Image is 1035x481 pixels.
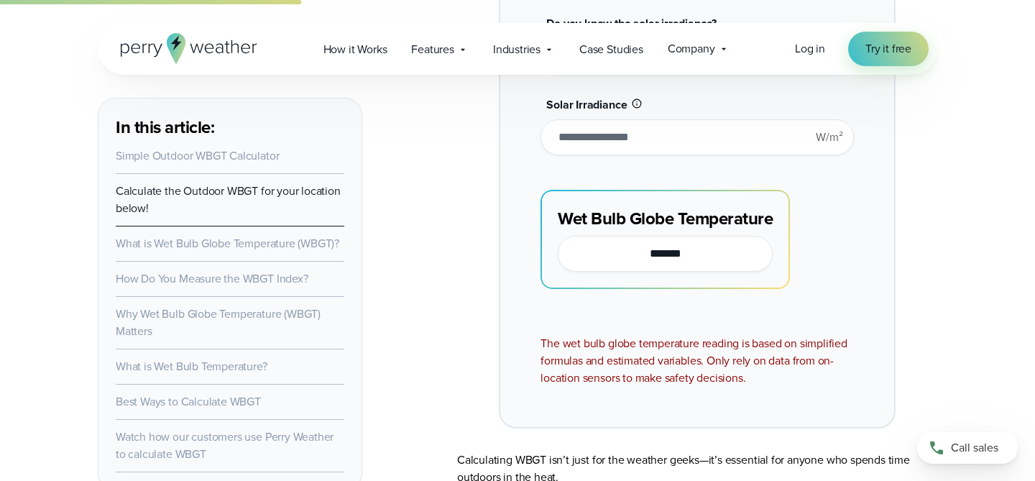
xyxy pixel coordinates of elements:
span: Company [668,40,715,58]
h3: In this article: [116,116,344,139]
span: Industries [493,41,540,58]
a: Call sales [917,432,1018,464]
a: Calculate the Outdoor WBGT for your location below! [116,183,341,216]
a: What is Wet Bulb Temperature? [116,358,267,375]
a: How Do You Measure the WBGT Index? [116,270,308,287]
a: Log in [795,40,825,58]
span: Case Studies [579,41,643,58]
span: Do you know the solar irradiance? [546,15,717,32]
span: Try it free [865,40,911,58]
span: Call sales [951,439,998,457]
a: Why Wet Bulb Globe Temperature (WBGT) Matters [116,306,321,339]
a: Watch how our customers use Perry Weather to calculate WBGT [116,429,333,462]
a: Simple Outdoor WBGT Calculator [116,147,279,164]
span: Solar Irradiance [546,96,627,113]
div: The wet bulb globe temperature reading is based on simplified formulas and estimated variables. O... [540,335,853,387]
a: Best Ways to Calculate WBGT [116,393,261,410]
a: What is Wet Bulb Globe Temperature (WBGT)? [116,235,339,252]
a: Case Studies [567,35,655,64]
span: Features [411,41,454,58]
a: Try it free [848,32,929,66]
span: How it Works [323,41,387,58]
a: How it Works [311,35,400,64]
